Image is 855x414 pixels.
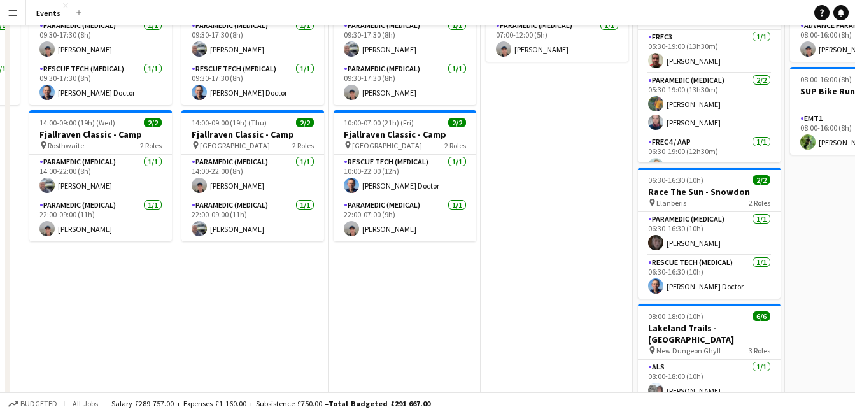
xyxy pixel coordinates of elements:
[140,141,162,150] span: 2 Roles
[648,175,703,185] span: 06:30-16:30 (10h)
[181,62,324,105] app-card-role: Rescue Tech (Medical)1/109:30-17:30 (8h)[PERSON_NAME] Doctor
[800,75,852,84] span: 08:00-16:00 (8h)
[486,18,628,62] app-card-role: Paramedic (Medical)1/107:00-12:00 (5h)[PERSON_NAME]
[638,135,781,178] app-card-role: FREC4 / AAP1/106:30-19:00 (12h30m)[PERSON_NAME]
[29,198,172,241] app-card-role: Paramedic (Medical)1/122:00-09:00 (11h)[PERSON_NAME]
[749,346,770,355] span: 3 Roles
[638,360,781,403] app-card-role: ALS1/108:00-18:00 (10h)[PERSON_NAME]
[39,118,115,127] span: 14:00-09:00 (19h) (Wed)
[344,118,414,127] span: 10:00-07:00 (21h) (Fri)
[656,346,721,355] span: New Dungeon Ghyll
[334,18,476,62] app-card-role: Paramedic (Medical)1/109:30-17:30 (8h)[PERSON_NAME]
[29,18,172,62] app-card-role: Paramedic (Medical)1/109:30-17:30 (8h)[PERSON_NAME]
[29,62,172,105] app-card-role: Rescue Tech (Medical)1/109:30-17:30 (8h)[PERSON_NAME] Doctor
[111,399,430,408] div: Salary £289 757.00 + Expenses £1 160.00 + Subsistence £750.00 =
[181,198,324,241] app-card-role: Paramedic (Medical)1/122:00-09:00 (11h)[PERSON_NAME]
[329,399,430,408] span: Total Budgeted £291 667.00
[48,141,84,150] span: Rosthwaite
[29,129,172,140] h3: Fjallraven Classic - Camp
[334,62,476,105] app-card-role: Paramedic (Medical)1/109:30-17:30 (8h)[PERSON_NAME]
[638,168,781,299] app-job-card: 06:30-16:30 (10h)2/2Race The Sun - Snowdon Llanberis2 RolesParamedic (Medical)1/106:30-16:30 (10h...
[638,30,781,73] app-card-role: FREC31/105:30-19:00 (13h30m)[PERSON_NAME]
[334,129,476,140] h3: Fjallraven Classic - Camp
[181,155,324,198] app-card-role: Paramedic (Medical)1/114:00-22:00 (8h)[PERSON_NAME]
[334,110,476,241] app-job-card: 10:00-07:00 (21h) (Fri)2/2Fjallraven Classic - Camp [GEOGRAPHIC_DATA]2 RolesRescue Tech (Medical)...
[29,110,172,241] app-job-card: 14:00-09:00 (19h) (Wed)2/2Fjallraven Classic - Camp Rosthwaite2 RolesParamedic (Medical)1/114:00-...
[753,311,770,321] span: 6/6
[29,155,172,198] app-card-role: Paramedic (Medical)1/114:00-22:00 (8h)[PERSON_NAME]
[656,198,686,208] span: Llanberis
[334,198,476,241] app-card-role: Paramedic (Medical)1/122:00-07:00 (9h)[PERSON_NAME]
[6,397,59,411] button: Budgeted
[20,399,57,408] span: Budgeted
[70,399,101,408] span: All jobs
[648,311,703,321] span: 08:00-18:00 (10h)
[181,18,324,62] app-card-role: Paramedic (Medical)1/109:30-17:30 (8h)[PERSON_NAME]
[200,141,270,150] span: [GEOGRAPHIC_DATA]
[638,186,781,197] h3: Race The Sun - Snowdon
[448,118,466,127] span: 2/2
[749,198,770,208] span: 2 Roles
[296,118,314,127] span: 2/2
[638,212,781,255] app-card-role: Paramedic (Medical)1/106:30-16:30 (10h)[PERSON_NAME]
[753,175,770,185] span: 2/2
[26,1,71,25] button: Events
[292,141,314,150] span: 2 Roles
[181,110,324,241] app-job-card: 14:00-09:00 (19h) (Thu)2/2Fjallraven Classic - Camp [GEOGRAPHIC_DATA]2 RolesParamedic (Medical)1/...
[144,118,162,127] span: 2/2
[334,155,476,198] app-card-role: Rescue Tech (Medical)1/110:00-22:00 (12h)[PERSON_NAME] Doctor
[638,255,781,299] app-card-role: Rescue Tech (Medical)1/106:30-16:30 (10h)[PERSON_NAME] Doctor
[181,129,324,140] h3: Fjallraven Classic - Camp
[638,322,781,345] h3: Lakeland Trails - [GEOGRAPHIC_DATA]
[192,118,267,127] span: 14:00-09:00 (19h) (Thu)
[352,141,422,150] span: [GEOGRAPHIC_DATA]
[444,141,466,150] span: 2 Roles
[638,73,781,135] app-card-role: Paramedic (Medical)2/205:30-19:00 (13h30m)[PERSON_NAME][PERSON_NAME]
